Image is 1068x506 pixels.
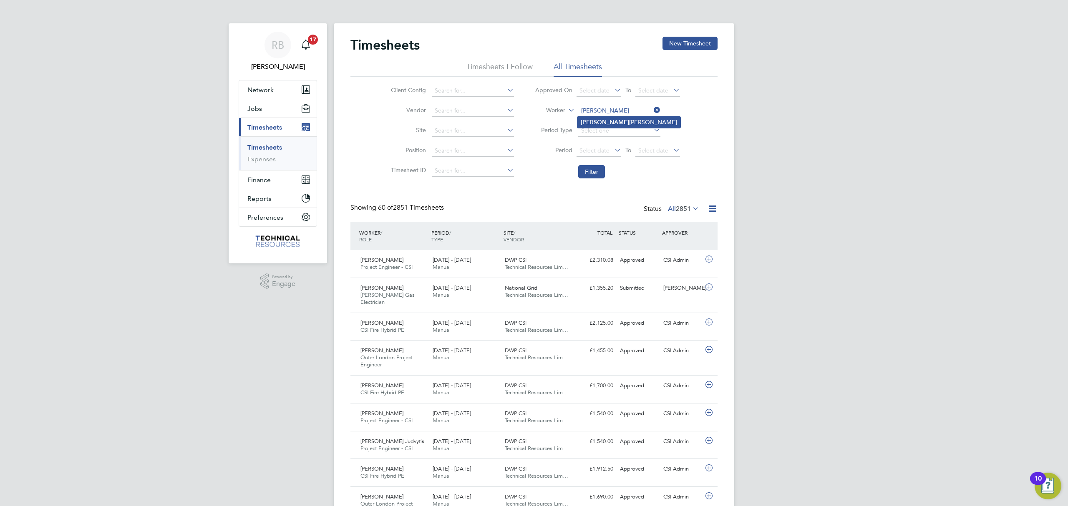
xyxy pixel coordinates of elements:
div: CSI Admin [660,490,703,504]
button: Open Resource Center, 10 new notifications [1035,473,1061,499]
span: VENDOR [504,236,524,243]
label: All [668,205,699,213]
button: Timesheets [239,118,317,136]
div: £2,310.08 [573,253,617,267]
button: New Timesheet [662,37,718,50]
div: CSI Admin [660,344,703,358]
button: Preferences [239,208,317,226]
div: CSI Admin [660,253,703,267]
span: Manual [433,472,451,479]
span: DWP CSI [505,438,526,445]
div: CSI Admin [660,316,703,330]
span: [DATE] - [DATE] [433,493,471,500]
nav: Main navigation [229,23,327,263]
label: Vendor [388,106,426,114]
span: Technical Resources Lim… [505,354,568,361]
div: WORKER [357,225,429,247]
span: CSI Fire Hybrid PE [360,326,404,333]
div: STATUS [617,225,660,240]
span: Select date [579,87,610,94]
span: 60 of [378,203,393,212]
div: Approved [617,435,660,448]
span: 2851 Timesheets [378,203,444,212]
span: Technical Resources Lim… [505,389,568,396]
label: Timesheet ID [388,166,426,174]
div: Approved [617,316,660,330]
span: / [380,229,382,236]
div: £1,912.50 [573,462,617,476]
span: [PERSON_NAME] [360,319,403,326]
span: DWP CSI [505,319,526,326]
span: RB [272,40,284,50]
div: Approved [617,407,660,421]
span: Rianna Bowles [239,62,317,72]
div: Approved [617,462,660,476]
span: Technical Resources Lim… [505,445,568,452]
span: Outer London Project Engineer [360,354,413,368]
span: Engage [272,281,295,288]
span: Powered by [272,273,295,281]
div: Approved [617,344,660,358]
span: Manual [433,354,451,361]
span: [PERSON_NAME] Gas Electrician [360,291,415,306]
span: Technical Resources Lim… [505,291,568,298]
div: Timesheets [239,136,317,170]
span: [PERSON_NAME] [360,493,403,500]
label: Site [388,126,426,134]
label: Worker [528,106,565,115]
div: £1,355.20 [573,281,617,295]
a: Timesheets [247,143,282,151]
div: £1,540.00 [573,407,617,421]
span: ROLE [359,236,372,243]
div: APPROVER [660,225,703,240]
div: £1,700.00 [573,379,617,393]
label: Period Type [535,126,572,134]
div: £2,125.00 [573,316,617,330]
span: Jobs [247,105,262,113]
input: Search for... [432,165,514,177]
span: Project Engineer - CSI [360,417,413,424]
a: Go to home page [239,235,317,248]
a: Powered byEngage [260,273,296,289]
span: [DATE] - [DATE] [433,284,471,291]
span: DWP CSI [505,347,526,354]
span: / [514,229,515,236]
div: Showing [350,203,446,212]
span: [DATE] - [DATE] [433,256,471,263]
div: Status [644,203,701,215]
span: CSI Fire Hybrid PE [360,389,404,396]
div: SITE [501,225,574,247]
li: [PERSON_NAME] [577,117,680,128]
label: Period [535,146,572,154]
div: CSI Admin [660,462,703,476]
div: 10 [1034,478,1042,489]
input: Search for... [432,145,514,157]
span: [PERSON_NAME] [360,382,403,389]
span: To [623,85,634,95]
span: [DATE] - [DATE] [433,465,471,472]
label: Position [388,146,426,154]
span: Manual [433,445,451,452]
a: 17 [297,32,314,58]
div: [PERSON_NAME] [660,281,703,295]
div: £1,540.00 [573,435,617,448]
button: Jobs [239,99,317,118]
span: Manual [433,389,451,396]
input: Search for... [432,125,514,137]
a: Expenses [247,155,276,163]
span: [PERSON_NAME] [360,410,403,417]
span: Preferences [247,213,283,221]
span: DWP CSI [505,410,526,417]
span: Reports [247,195,272,203]
span: Manual [433,263,451,271]
span: Manual [433,417,451,424]
span: To [623,145,634,155]
span: Project Engineer - CSI [360,445,413,452]
span: Select date [638,147,668,154]
div: Approved [617,253,660,267]
label: Approved On [535,86,572,94]
label: Client Config [388,86,426,94]
input: Select one [578,125,660,137]
span: TOTAL [597,229,612,236]
span: [PERSON_NAME] [360,284,403,291]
